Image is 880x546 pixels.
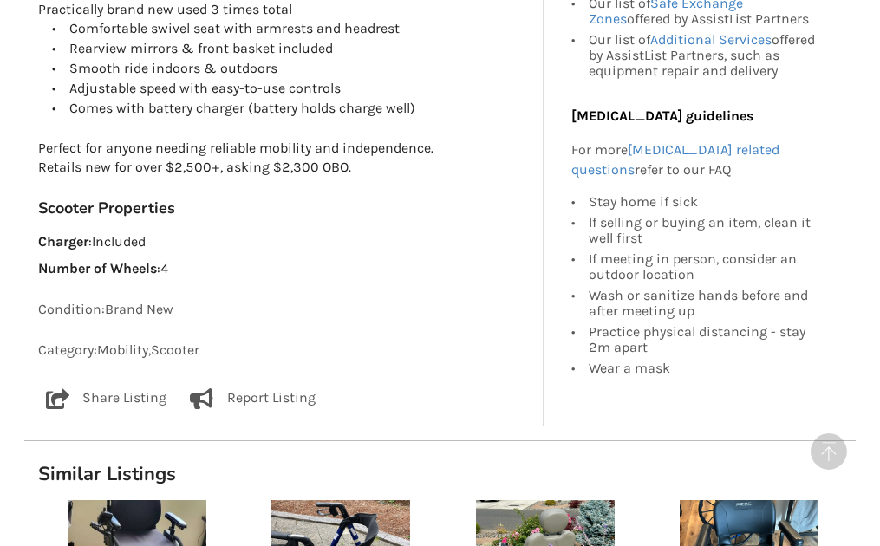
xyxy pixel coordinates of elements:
[38,259,530,279] p: : 4
[227,388,316,409] p: Report Listing
[589,29,819,79] div: Our list of offered by AssistList Partners, such as equipment repair and delivery
[38,198,530,218] h3: Scooter Properties
[38,341,530,361] p: Category: Mobility , Scooter
[38,300,530,320] p: Condition: Brand New
[82,388,166,409] p: Share Listing
[650,31,772,48] a: Additional Services
[38,233,88,250] strong: Charger
[571,141,779,178] a: [MEDICAL_DATA] related questions
[571,107,753,124] b: [MEDICAL_DATA] guidelines
[24,462,856,486] h1: Similar Listings
[589,212,819,249] div: If selling or buying an item, clean it well first
[589,285,819,322] div: Wash or sanitize hands before and after meeting up
[571,140,819,180] p: For more refer to our FAQ
[589,322,819,358] div: Practice physical distancing - stay 2m apart
[589,249,819,285] div: If meeting in person, consider an outdoor location
[589,358,819,376] div: Wear a mask
[589,194,819,212] div: Stay home if sick
[38,232,530,252] p: : Included
[38,260,157,276] strong: Number of Wheels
